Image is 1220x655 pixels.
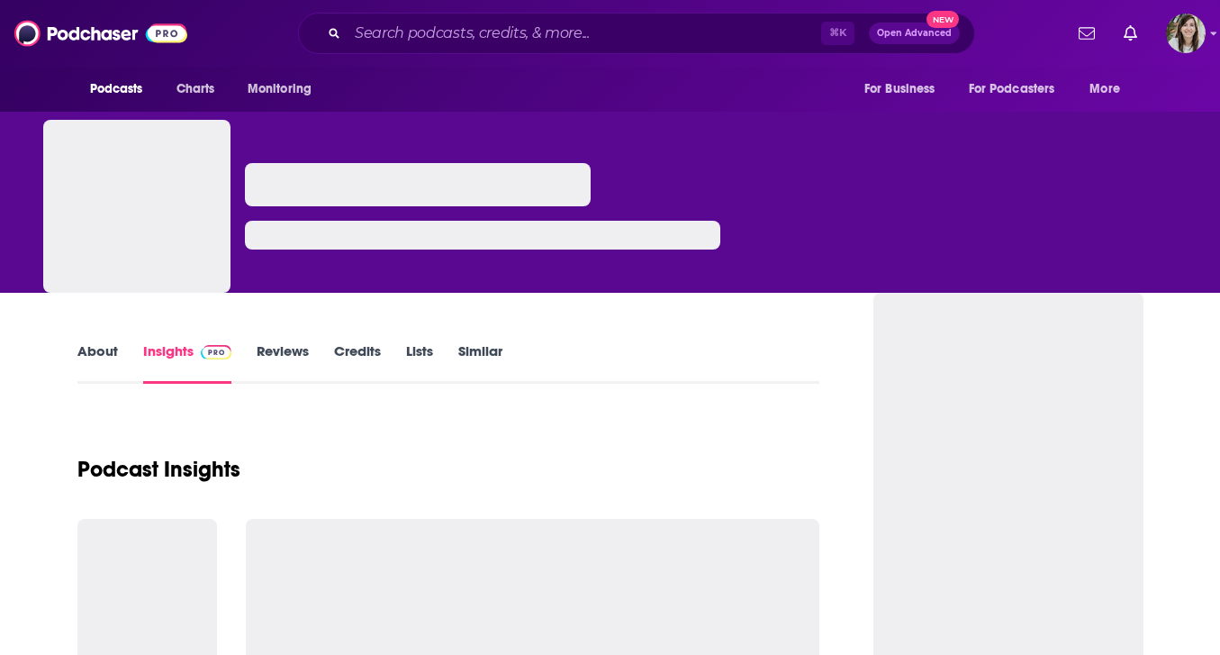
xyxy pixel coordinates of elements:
[201,345,232,359] img: Podchaser Pro
[1071,18,1102,49] a: Show notifications dropdown
[821,22,854,45] span: ⌘ K
[248,77,312,102] span: Monitoring
[877,29,952,38] span: Open Advanced
[77,456,240,483] h1: Podcast Insights
[348,19,821,48] input: Search podcasts, credits, & more...
[1089,77,1120,102] span: More
[235,72,335,106] button: open menu
[143,342,232,384] a: InsightsPodchaser Pro
[165,72,226,106] a: Charts
[334,342,381,384] a: Credits
[864,77,935,102] span: For Business
[406,342,433,384] a: Lists
[852,72,958,106] button: open menu
[298,13,975,54] div: Search podcasts, credits, & more...
[1166,14,1206,53] img: User Profile
[926,11,959,28] span: New
[1166,14,1206,53] button: Show profile menu
[458,342,502,384] a: Similar
[257,342,309,384] a: Reviews
[1077,72,1143,106] button: open menu
[90,77,143,102] span: Podcasts
[1116,18,1144,49] a: Show notifications dropdown
[1166,14,1206,53] span: Logged in as devinandrade
[14,16,187,50] img: Podchaser - Follow, Share and Rate Podcasts
[869,23,960,44] button: Open AdvancedNew
[957,72,1081,106] button: open menu
[77,342,118,384] a: About
[176,77,215,102] span: Charts
[77,72,167,106] button: open menu
[969,77,1055,102] span: For Podcasters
